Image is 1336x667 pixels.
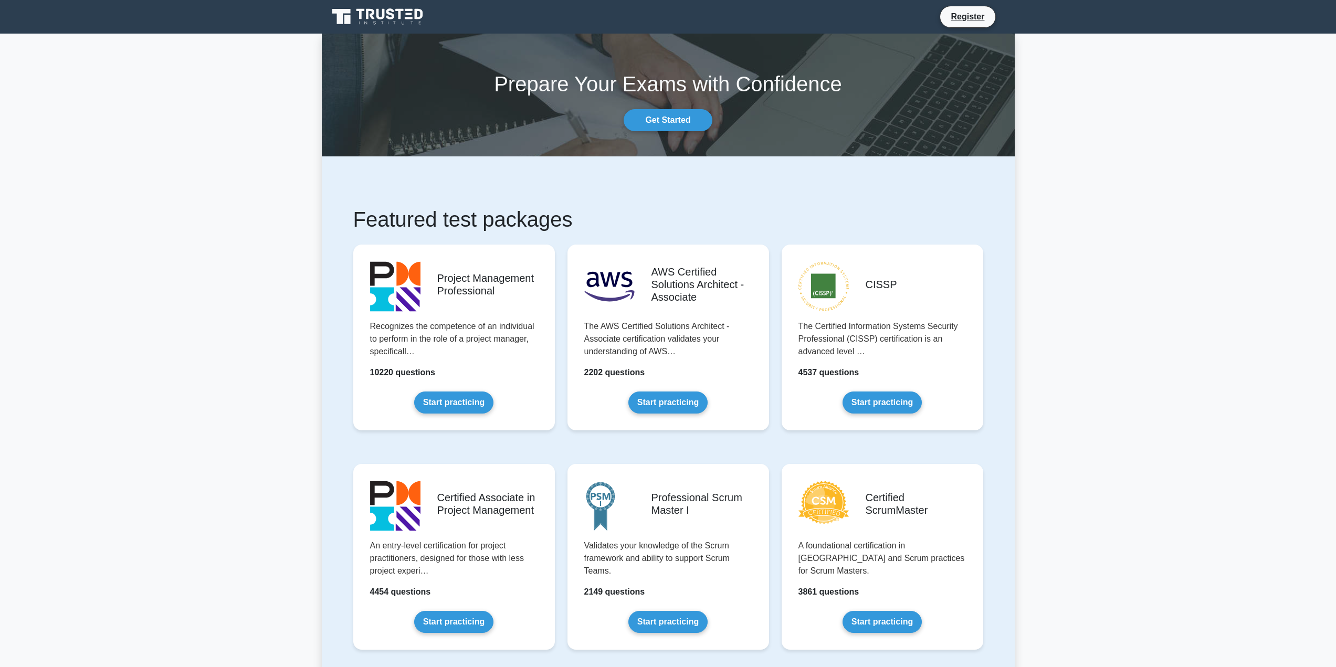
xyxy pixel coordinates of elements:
h1: Prepare Your Exams with Confidence [322,71,1015,97]
a: Get Started [624,109,712,131]
a: Register [944,10,991,23]
a: Start practicing [628,611,708,633]
a: Start practicing [628,391,708,414]
a: Start practicing [414,391,493,414]
h1: Featured test packages [353,207,983,232]
a: Start practicing [414,611,493,633]
a: Start practicing [843,391,922,414]
a: Start practicing [843,611,922,633]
